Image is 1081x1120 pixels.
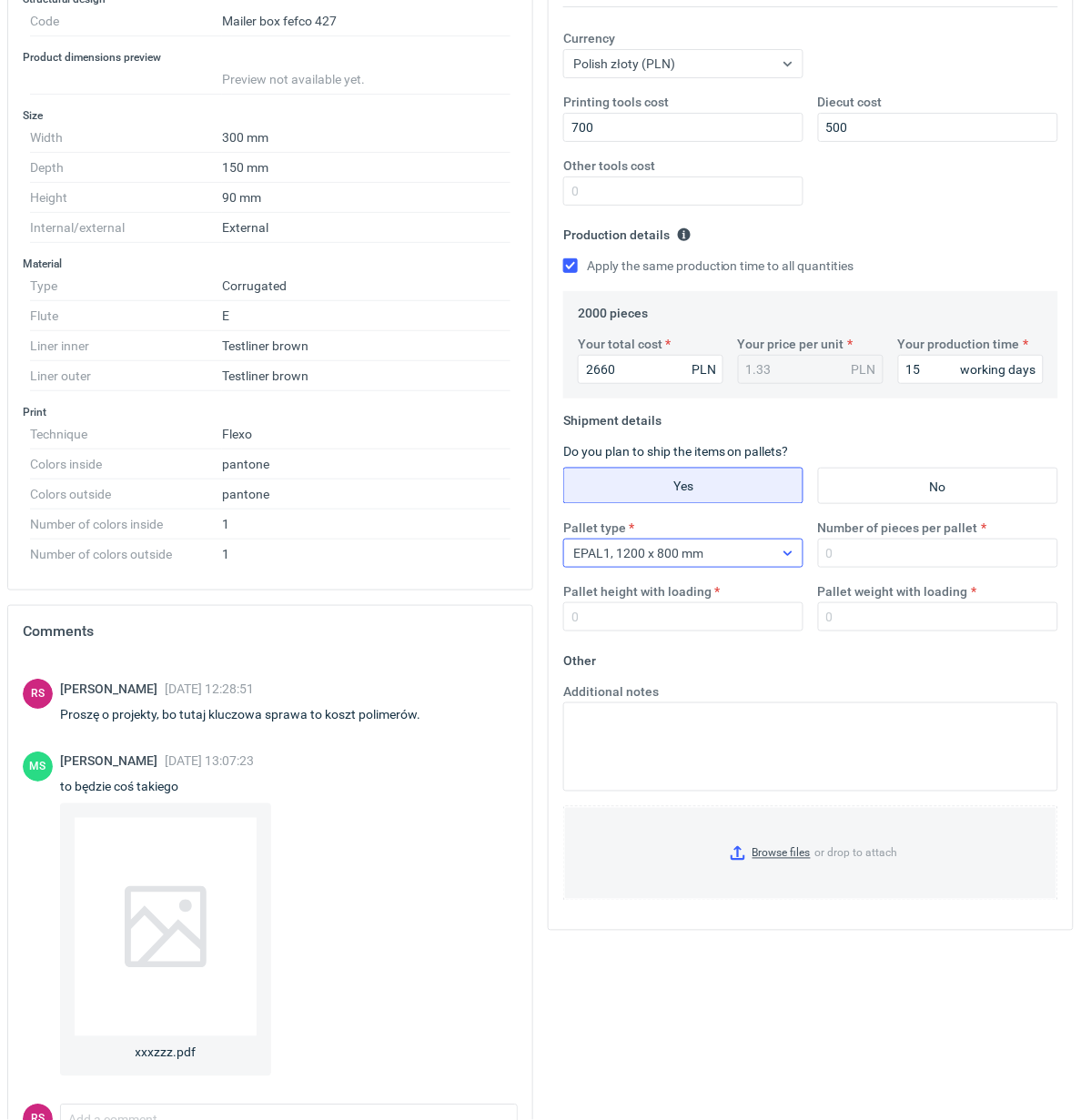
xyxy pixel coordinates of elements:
[563,257,854,275] label: Apply the same production time to all quantities
[852,360,876,378] div: PLN
[563,29,615,47] label: Currency
[222,331,510,361] dd: Testliner brown
[222,153,510,183] dd: 150 mm
[818,539,1058,568] input: 0
[573,56,675,71] span: Polish złoty (PLN)
[222,301,510,331] dd: E
[60,778,271,796] div: to będzie coś takiego
[563,602,803,631] input: 0
[563,519,626,537] label: Pallet type
[563,93,669,111] label: Printing tools cost
[898,335,1020,353] label: Your production time
[222,183,510,213] dd: 90 mm
[165,754,254,769] span: [DATE] 13:07:23
[563,406,662,428] legend: Shipment details
[23,108,518,123] h3: Size
[23,405,518,419] h3: Print
[23,50,518,65] h3: Product dimensions preview
[573,546,703,560] span: EPAL1, 1200 x 800 mm
[30,479,222,510] dt: Colors outside
[222,419,510,449] dd: Flexo
[23,680,53,710] div: Rafał Stani
[23,752,53,782] div: Maciej Sikora
[563,582,712,600] label: Pallet height with loading
[692,360,716,378] div: PLN
[23,680,53,710] figcaption: RS
[30,183,222,213] dt: Height
[222,72,365,86] span: Preview not available yet.
[60,681,165,696] span: [PERSON_NAME]
[30,419,222,449] dt: Technique
[222,510,510,540] dd: 1
[222,271,510,301] dd: Corrugated
[30,449,222,479] dt: Colors inside
[578,298,648,320] legend: 2000 pieces
[30,213,222,243] dt: Internal/external
[563,113,803,142] input: 0
[30,123,222,153] dt: Width
[165,681,254,696] span: [DATE] 12:28:51
[222,123,510,153] dd: 300 mm
[818,113,1058,142] input: 0
[563,156,655,175] label: Other tools cost
[563,220,692,242] legend: Production details
[563,468,803,504] label: Yes
[30,153,222,183] dt: Depth
[30,271,222,301] dt: Type
[563,646,596,668] legend: Other
[23,621,518,642] h2: Comments
[818,468,1058,504] label: No
[818,602,1058,631] input: 0
[222,361,510,391] dd: Testliner brown
[30,331,222,361] dt: Liner inner
[564,807,1057,900] label: or drop to attach
[136,1036,197,1062] span: xxxzzz.pdf
[60,705,442,723] div: Proszę o projekty, bo tutaj kluczowa sprawa to koszt polimerów.
[222,6,510,36] dd: Mailer box fefco 427
[30,6,222,36] dt: Code
[818,519,978,537] label: Number of pieces per pallet
[578,355,723,384] input: 0
[578,335,662,353] label: Your total cost
[222,213,510,243] dd: External
[222,449,510,479] dd: pantone
[563,444,789,459] label: Do you plan to ship the items on pallets?
[738,335,844,353] label: Your price per unit
[60,754,165,769] span: [PERSON_NAME]
[30,361,222,391] dt: Liner outer
[563,177,803,206] input: 0
[60,803,271,1076] a: xxxzzz.pdf
[818,582,968,600] label: Pallet weight with loading
[898,355,1044,384] input: 0
[818,93,883,111] label: Diecut cost
[961,360,1036,378] div: working days
[30,540,222,561] dt: Number of colors outside
[222,479,510,510] dd: pantone
[30,301,222,331] dt: Flute
[23,752,53,782] figcaption: MS
[222,540,510,561] dd: 1
[23,257,518,271] h3: Material
[563,682,659,701] label: Additional notes
[30,510,222,540] dt: Number of colors inside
